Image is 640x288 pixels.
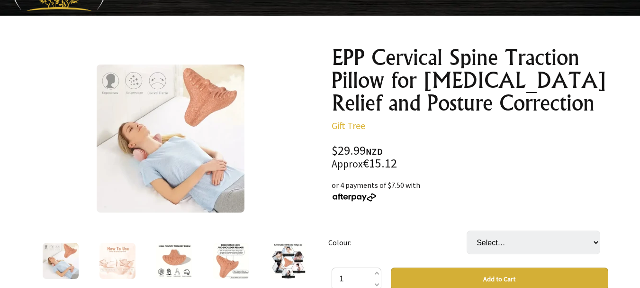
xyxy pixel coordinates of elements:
h1: EPP Cervical Spine Traction Pillow for [MEDICAL_DATA] Relief and Posture Correction [332,46,608,114]
span: NZD [366,146,383,157]
img: EPP Cervical Spine Traction Pillow for Neck Pain Relief and Posture Correction [97,65,244,213]
small: Approx [332,158,363,170]
img: Afterpay [332,193,377,202]
img: EPP Cervical Spine Traction Pillow for Neck Pain Relief and Posture Correction [43,243,79,279]
img: EPP Cervical Spine Traction Pillow for Neck Pain Relief and Posture Correction [270,243,306,279]
div: $29.99 €15.12 [332,145,608,170]
a: Gift Tree [332,120,365,131]
img: EPP Cervical Spine Traction Pillow for Neck Pain Relief and Posture Correction [213,243,249,279]
img: EPP Cervical Spine Traction Pillow for Neck Pain Relief and Posture Correction [156,243,192,279]
img: EPP Cervical Spine Traction Pillow for Neck Pain Relief and Posture Correction [99,243,135,279]
div: or 4 payments of $7.50 with [332,179,608,202]
td: Colour: [328,217,467,268]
